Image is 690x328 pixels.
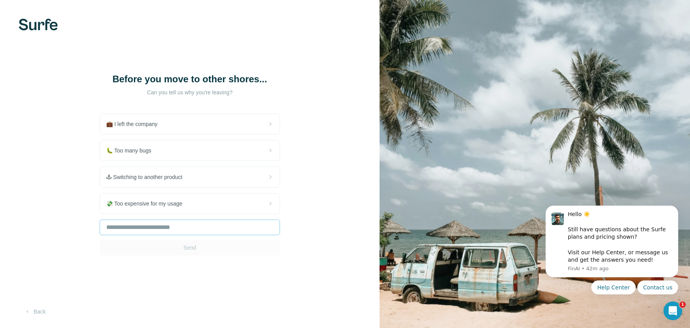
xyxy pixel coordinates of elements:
[663,301,682,320] iframe: Intercom live chat
[106,147,158,154] span: 🐛 Too many bugs
[534,199,690,299] iframe: Intercom notifications message
[106,120,164,128] span: 💼 I left the company
[112,73,268,85] h1: Before you move to other shores...
[112,89,268,96] p: Can you tell us why you're leaving?
[106,200,189,207] span: 💸 Too expensive for my usage
[106,173,189,181] span: 🕹 Switching to another product
[679,301,686,308] span: 1
[19,19,58,30] img: Surfe's logo
[19,305,51,319] button: Back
